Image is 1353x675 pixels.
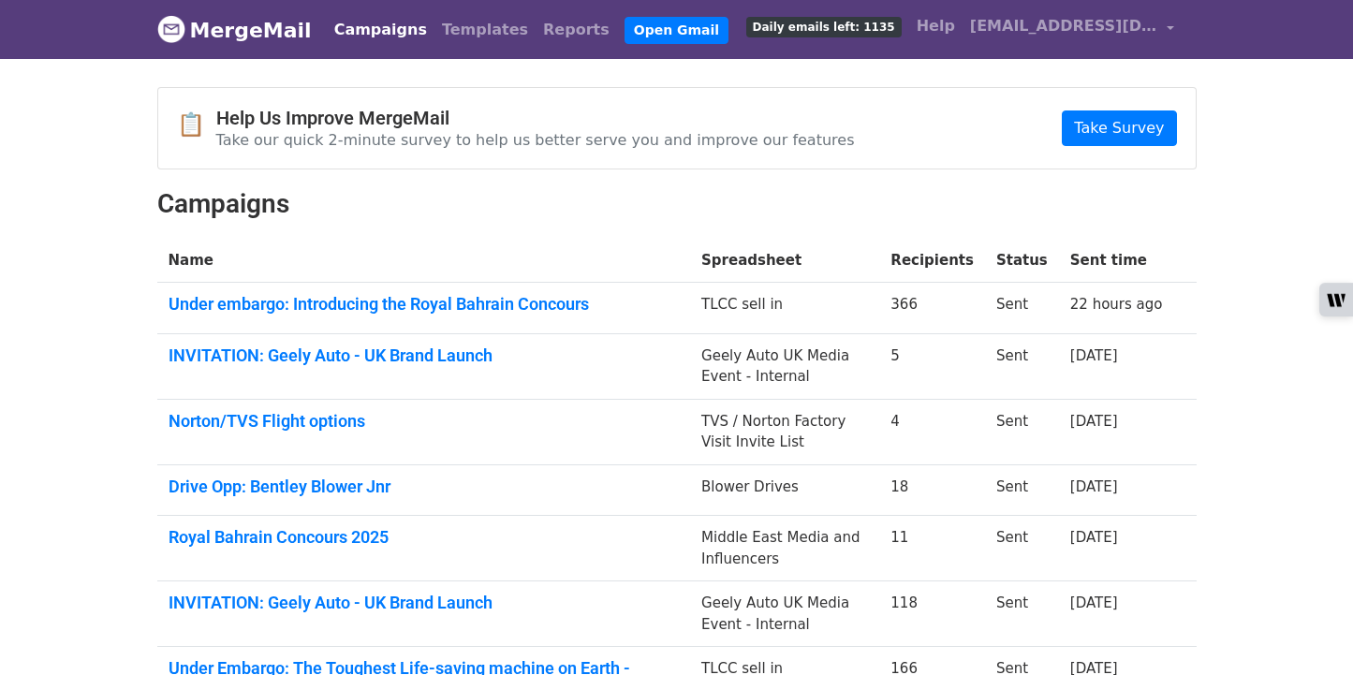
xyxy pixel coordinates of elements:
[879,333,985,399] td: 5
[169,294,680,315] a: Under embargo: Introducing the Royal Bahrain Concours
[169,477,680,497] a: Drive Opp: Bentley Blower Jnr
[690,399,879,464] td: TVS / Norton Factory Visit Invite List
[434,11,536,49] a: Templates
[216,130,855,150] p: Take our quick 2-minute survey to help us better serve you and improve our features
[157,10,312,50] a: MergeMail
[879,283,985,334] td: 366
[536,11,617,49] a: Reports
[169,593,680,613] a: INVITATION: Geely Auto - UK Brand Launch
[169,345,680,366] a: INVITATION: Geely Auto - UK Brand Launch
[1070,478,1118,495] a: [DATE]
[970,15,1157,37] span: [EMAIL_ADDRESS][DOMAIN_NAME]
[985,581,1059,647] td: Sent
[963,7,1182,51] a: [EMAIL_ADDRESS][DOMAIN_NAME]
[1070,347,1118,364] a: [DATE]
[985,283,1059,334] td: Sent
[169,527,680,548] a: Royal Bahrain Concours 2025
[169,411,680,432] a: Norton/TVS Flight options
[690,239,879,283] th: Spreadsheet
[216,107,855,129] h4: Help Us Improve MergeMail
[327,11,434,49] a: Campaigns
[985,239,1059,283] th: Status
[985,464,1059,516] td: Sent
[157,15,185,43] img: MergeMail logo
[985,333,1059,399] td: Sent
[1070,296,1163,313] a: 22 hours ago
[690,464,879,516] td: Blower Drives
[690,283,879,334] td: TLCC sell in
[690,333,879,399] td: Geely Auto UK Media Event - Internal
[157,239,691,283] th: Name
[985,516,1059,581] td: Sent
[879,516,985,581] td: 11
[1059,239,1174,283] th: Sent time
[879,464,985,516] td: 18
[746,17,902,37] span: Daily emails left: 1135
[879,581,985,647] td: 118
[625,17,728,44] a: Open Gmail
[879,239,985,283] th: Recipients
[1062,110,1176,146] a: Take Survey
[909,7,963,45] a: Help
[985,399,1059,464] td: Sent
[1070,413,1118,430] a: [DATE]
[690,516,879,581] td: Middle East Media and Influencers
[177,111,216,139] span: 📋
[157,188,1197,220] h2: Campaigns
[1070,529,1118,546] a: [DATE]
[1070,594,1118,611] a: [DATE]
[690,581,879,647] td: Geely Auto UK Media Event - Internal
[739,7,909,45] a: Daily emails left: 1135
[879,399,985,464] td: 4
